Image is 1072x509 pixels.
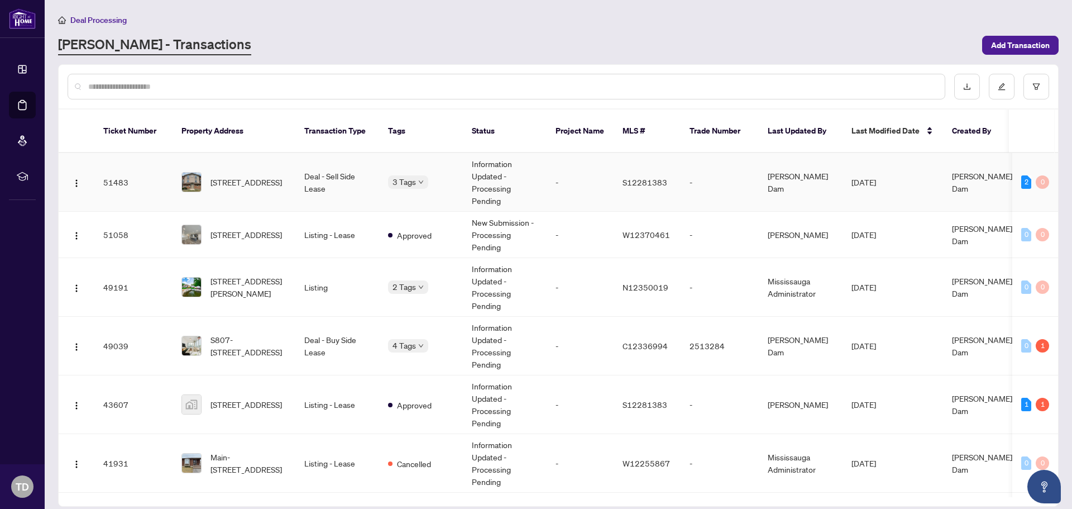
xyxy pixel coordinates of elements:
button: Logo [68,278,85,296]
span: down [418,179,424,185]
button: filter [1023,74,1049,99]
img: Logo [72,179,81,188]
button: Logo [68,173,85,191]
span: [STREET_ADDRESS][PERSON_NAME] [210,275,286,299]
span: Add Transaction [991,36,1050,54]
th: Trade Number [681,110,759,153]
td: [PERSON_NAME] Dam [759,153,843,212]
td: [PERSON_NAME] Dam [759,317,843,375]
div: 1 [1036,339,1049,353]
td: 41931 [94,434,173,493]
span: Approved [397,399,432,411]
td: 43607 [94,375,173,434]
span: download [963,83,971,91]
span: [DATE] [851,282,876,292]
span: [DATE] [851,177,876,187]
th: MLS # [614,110,681,153]
td: - [681,153,759,212]
span: [PERSON_NAME] Dam [952,335,1012,357]
span: [STREET_ADDRESS] [210,176,282,188]
span: down [418,284,424,290]
span: [PERSON_NAME] Dam [952,171,1012,193]
th: Last Updated By [759,110,843,153]
img: thumbnail-img [182,336,201,355]
span: down [418,343,424,349]
div: 0 [1036,456,1049,470]
span: [STREET_ADDRESS] [210,229,282,241]
span: S807-[STREET_ADDRESS] [210,334,286,358]
span: [PERSON_NAME] Dam [952,393,1012,416]
th: Project Name [547,110,614,153]
td: Mississauga Administrator [759,434,843,493]
td: 49191 [94,258,173,317]
span: Cancelled [397,458,431,470]
td: 51058 [94,212,173,258]
td: - [547,212,614,258]
td: - [547,258,614,317]
td: Listing - Lease [295,375,379,434]
img: thumbnail-img [182,278,201,297]
th: Transaction Type [295,110,379,153]
img: Logo [72,460,81,469]
span: 2 Tags [393,280,416,293]
th: Tags [379,110,463,153]
span: [DATE] [851,458,876,468]
button: Logo [68,454,85,472]
img: Logo [72,284,81,293]
td: - [547,317,614,375]
td: Information Updated - Processing Pending [463,153,547,212]
div: 1 [1036,398,1049,411]
td: Deal - Sell Side Lease [295,153,379,212]
td: Information Updated - Processing Pending [463,375,547,434]
span: S12281383 [623,177,667,187]
span: [PERSON_NAME] Dam [952,452,1012,474]
td: - [681,212,759,258]
td: Information Updated - Processing Pending [463,258,547,317]
span: [STREET_ADDRESS] [210,398,282,411]
span: Approved [397,229,432,241]
span: edit [998,83,1006,91]
span: C12336994 [623,341,668,351]
div: 2 [1021,175,1031,189]
td: Information Updated - Processing Pending [463,434,547,493]
span: Main-[STREET_ADDRESS] [210,451,286,475]
td: - [681,434,759,493]
img: thumbnail-img [182,173,201,192]
td: 49039 [94,317,173,375]
img: logo [9,8,36,29]
span: 3 Tags [393,175,416,188]
td: New Submission - Processing Pending [463,212,547,258]
td: [PERSON_NAME] [759,212,843,258]
td: - [681,258,759,317]
span: [DATE] [851,230,876,240]
button: Open asap [1027,470,1061,503]
td: Listing - Lease [295,212,379,258]
span: home [58,16,66,24]
td: Mississauga Administrator [759,258,843,317]
th: Created By [943,110,1010,153]
span: TD [16,479,29,494]
div: 0 [1036,228,1049,241]
span: [DATE] [851,341,876,351]
th: Ticket Number [94,110,173,153]
span: N12350019 [623,282,668,292]
img: Logo [72,401,81,410]
button: Logo [68,226,85,244]
div: 1 [1021,398,1031,411]
span: W12370461 [623,230,670,240]
div: 0 [1036,280,1049,294]
a: [PERSON_NAME] - Transactions [58,35,251,55]
td: Listing - Lease [295,434,379,493]
th: Status [463,110,547,153]
img: thumbnail-img [182,395,201,414]
td: 51483 [94,153,173,212]
span: Last Modified Date [851,125,920,137]
span: filter [1032,83,1040,91]
img: Logo [72,342,81,351]
td: 2513284 [681,317,759,375]
td: [PERSON_NAME] [759,375,843,434]
span: Deal Processing [70,15,127,25]
button: edit [989,74,1014,99]
div: 0 [1021,280,1031,294]
button: Logo [68,396,85,413]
